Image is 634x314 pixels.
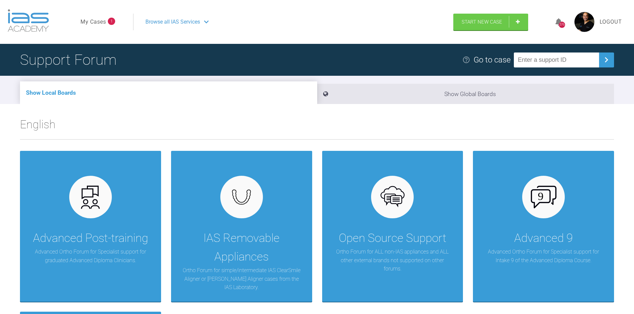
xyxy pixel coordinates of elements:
[81,18,106,26] a: My Cases
[380,184,405,210] img: opensource.6e495855.svg
[514,229,573,248] div: Advanced 9
[229,187,254,207] img: removables.927eaa4e.svg
[20,81,317,104] li: Show Local Boards
[601,54,612,65] img: chevronRight.28bd32b0.svg
[322,151,463,302] a: Open Source SupportOrtho Forum for ALL non-IAS appliances and ALL other external brands not suppo...
[531,186,556,208] img: advanced-9.7b3bd4b1.svg
[8,9,49,32] img: logo-light.3e3ef733.png
[108,18,115,25] span: 1
[30,248,151,264] p: Advanced Ortho Forum for Specialist support for graduated Advanced Diploma Clinicians.
[20,151,161,302] a: Advanced Post-trainingAdvanced Ortho Forum for Specialist support for graduated Advanced Diploma ...
[574,12,594,32] img: profile.png
[332,248,453,273] p: Ortho Forum for ALL non-IAS appliances and ALL other external brands not supported on other forums.
[514,52,599,67] input: Enter a support ID
[453,14,528,30] a: Start New Case
[181,229,302,266] div: IAS Removable Appliances
[20,115,614,139] h2: English
[181,266,302,292] p: Ortho Forum for simple/intermediate IAS ClearSmile Aligner or [PERSON_NAME] Aligner cases from th...
[339,229,446,248] div: Open Source Support
[33,229,148,248] div: Advanced Post-training
[171,151,312,302] a: IAS Removable AppliancesOrtho Forum for simple/intermediate IAS ClearSmile Aligner or [PERSON_NAM...
[462,56,470,64] img: help.e70b9f3d.svg
[462,19,502,25] span: Start New Case
[78,184,103,210] img: advanced.73cea251.svg
[145,18,200,26] span: Browse all IAS Services
[317,84,614,104] li: Show Global Boards
[483,248,604,264] p: Advanced Ortho Forum for Specialist support for Intake 9 of the Advanced Diploma Course.
[474,53,511,66] div: Go to case
[473,151,614,302] a: Advanced 9Advanced Ortho Forum for Specialist support for Intake 9 of the Advanced Diploma Course.
[559,22,565,28] div: 376
[20,48,116,71] h1: Support Forum
[600,18,622,26] a: Logout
